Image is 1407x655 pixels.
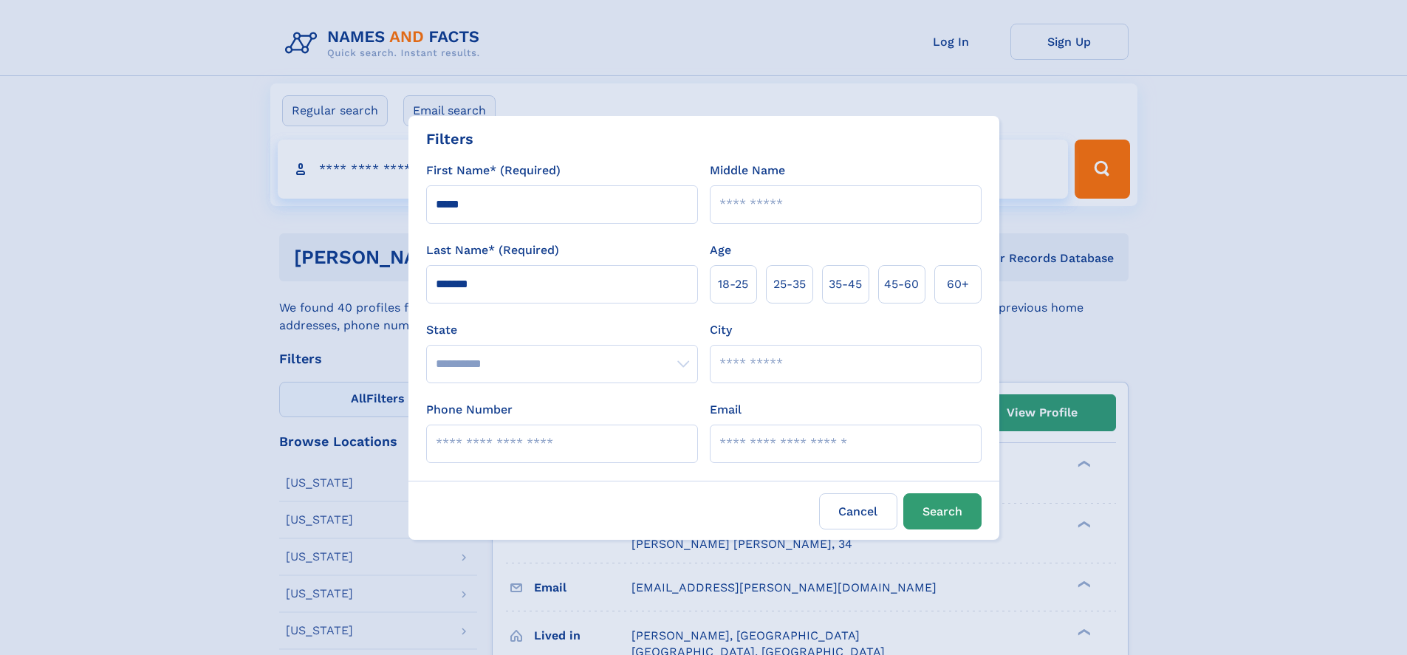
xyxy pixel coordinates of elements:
label: First Name* (Required) [426,162,561,179]
button: Search [903,493,982,529]
label: Cancel [819,493,897,529]
label: Middle Name [710,162,785,179]
label: Last Name* (Required) [426,241,559,259]
span: 25‑35 [773,275,806,293]
div: Filters [426,128,473,150]
span: 60+ [947,275,969,293]
label: Age [710,241,731,259]
span: 35‑45 [829,275,862,293]
label: State [426,321,698,339]
label: City [710,321,732,339]
label: Phone Number [426,401,513,419]
span: 18‑25 [718,275,748,293]
label: Email [710,401,742,419]
span: 45‑60 [884,275,919,293]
